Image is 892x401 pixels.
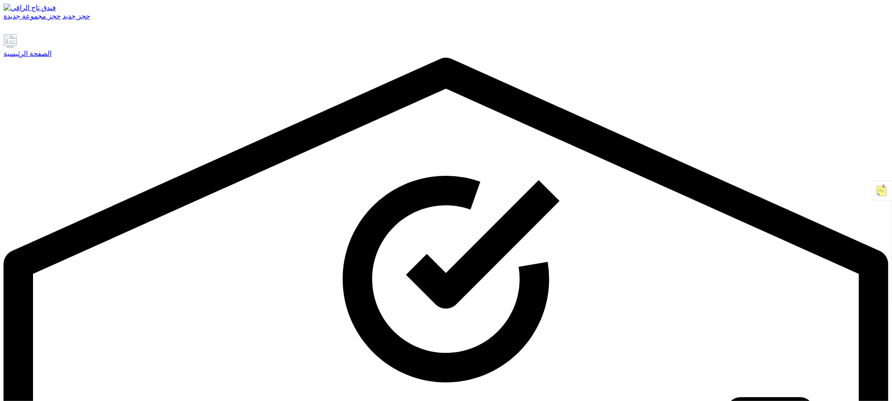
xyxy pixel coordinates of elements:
[4,26,15,34] a: يدعم
[4,34,888,58] a: الصفحة الرئيسية
[17,26,28,34] a: إعدادات
[4,50,52,57] font: الصفحة الرئيسية
[4,4,56,12] img: فندق تاج الراقي
[30,26,40,34] a: تعليقات الموظفين
[4,4,888,12] a: فندق تاج الراقي
[4,12,61,20] a: حجز مجموعة جديدة
[63,12,90,20] a: حجز جديد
